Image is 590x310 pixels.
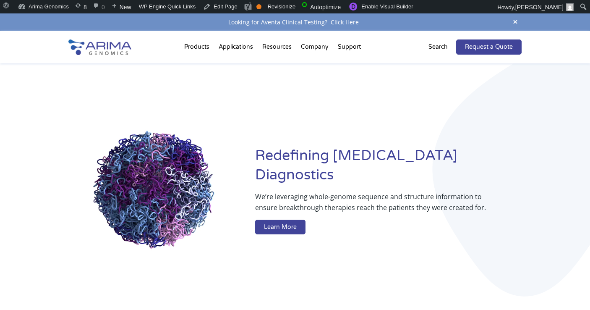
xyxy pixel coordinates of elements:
[327,18,362,26] a: Click Here
[255,146,522,191] h1: Redefining [MEDICAL_DATA] Diagnostics
[515,4,564,11] span: [PERSON_NAME]
[255,191,488,220] p: We’re leveraging whole-genome sequence and structure information to ensure breakthrough therapies...
[548,270,590,310] iframe: Chat Widget
[68,39,131,55] img: Arima-Genomics-logo
[255,220,305,235] a: Learn More
[68,17,522,28] div: Looking for Aventa Clinical Testing?
[256,4,261,9] div: OK
[428,42,448,53] p: Search
[456,39,522,55] a: Request a Quote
